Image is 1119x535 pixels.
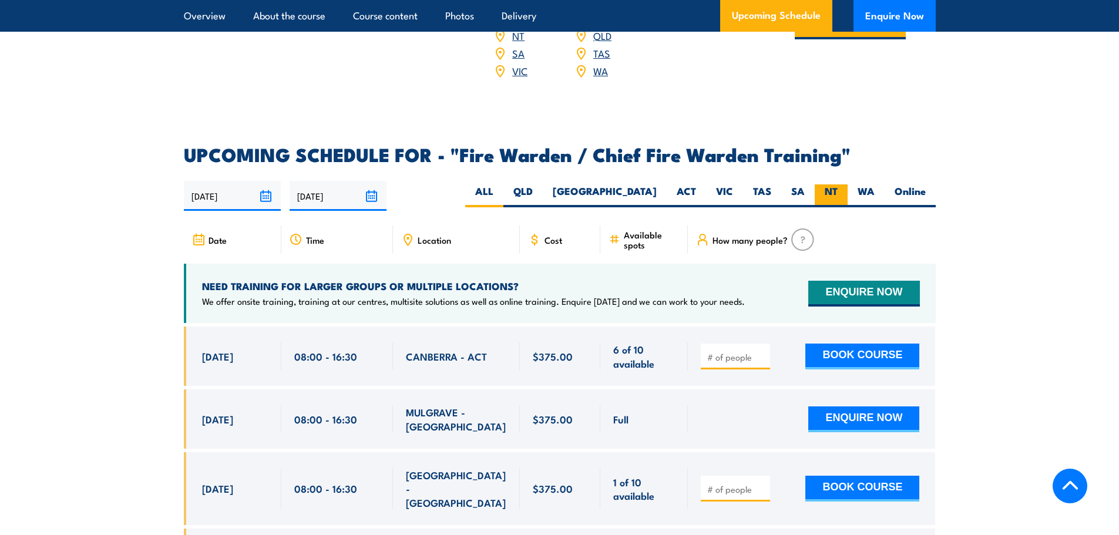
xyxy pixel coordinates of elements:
span: $375.00 [533,482,573,495]
span: [DATE] [202,349,233,363]
label: [GEOGRAPHIC_DATA] [543,184,667,207]
input: # of people [707,351,766,363]
input: From date [184,181,281,211]
button: ENQUIRE NOW [808,406,919,432]
label: VIC [706,184,743,207]
a: VIC [512,63,527,78]
label: ALL [465,184,503,207]
label: WA [848,184,885,207]
button: BOOK COURSE [805,344,919,369]
a: TAS [593,46,610,60]
span: Time [306,235,324,245]
a: WA [593,63,608,78]
span: CANBERRA - ACT [406,349,487,363]
span: 1 of 10 available [613,475,675,503]
span: [GEOGRAPHIC_DATA] - [GEOGRAPHIC_DATA] [406,468,507,509]
span: $375.00 [533,412,573,426]
label: Online [885,184,936,207]
span: Full [613,412,629,426]
span: 08:00 - 16:30 [294,349,357,363]
label: TAS [743,184,781,207]
span: 08:00 - 16:30 [294,482,357,495]
label: ACT [667,184,706,207]
a: SA [512,46,525,60]
a: QLD [593,28,611,42]
span: Location [418,235,451,245]
span: [DATE] [202,412,233,426]
span: $375.00 [533,349,573,363]
span: Available spots [624,230,680,250]
input: To date [290,181,387,211]
input: # of people [707,483,766,495]
span: How many people? [713,235,788,245]
span: 08:00 - 16:30 [294,412,357,426]
button: BOOK COURSE [805,476,919,502]
label: SA [781,184,815,207]
a: NT [512,28,525,42]
label: NT [815,184,848,207]
span: Cost [545,235,562,245]
span: MULGRAVE - [GEOGRAPHIC_DATA] [406,405,507,433]
span: 6 of 10 available [613,342,675,370]
h2: UPCOMING SCHEDULE FOR - "Fire Warden / Chief Fire Warden Training" [184,146,936,162]
h4: NEED TRAINING FOR LARGER GROUPS OR MULTIPLE LOCATIONS? [202,280,745,292]
label: QLD [503,184,543,207]
span: Date [209,235,227,245]
p: We offer onsite training, training at our centres, multisite solutions as well as online training... [202,295,745,307]
button: ENQUIRE NOW [808,281,919,307]
span: [DATE] [202,482,233,495]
